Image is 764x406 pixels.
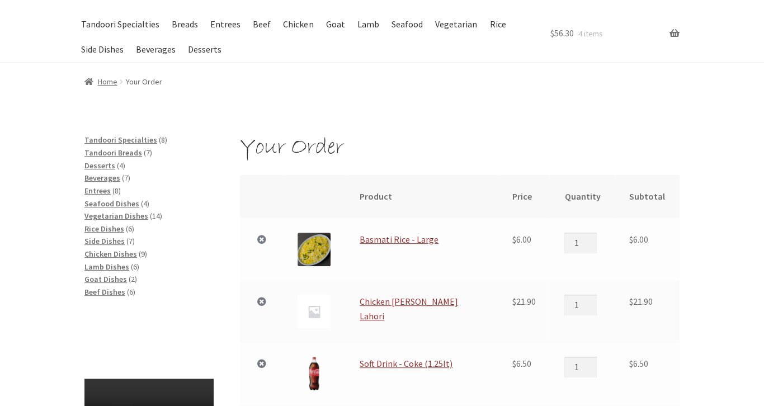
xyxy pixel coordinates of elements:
[76,12,164,37] a: Tandoori Specialties
[512,234,531,245] bdi: 6.00
[512,296,516,307] span: $
[629,358,633,369] span: $
[84,75,680,88] nav: breadcrumbs
[298,295,331,328] img: Placeholder
[629,234,633,245] span: $
[143,199,147,209] span: 4
[345,175,497,219] th: Product
[629,296,653,307] bdi: 21.90
[84,236,125,246] a: Side Dishes
[615,175,680,219] th: Subtotal
[166,12,203,37] a: Breads
[512,234,516,245] span: $
[129,236,133,246] span: 7
[131,274,135,284] span: 2
[512,296,536,307] bdi: 21.90
[512,358,516,369] span: $
[254,295,268,309] a: Remove Chicken Curry Lahori from cart
[298,357,331,390] img: Soft Drink - Coke (1.25lt)
[84,199,139,209] a: Seafood Dishes
[84,77,117,87] a: Home
[386,12,428,37] a: Seafood
[550,175,615,219] th: Quantity
[84,287,125,297] a: Beef Dishes
[84,186,111,196] a: Entrees
[254,357,268,371] a: Remove Soft Drink - Coke (1.25lt) from cart
[84,148,142,158] a: Tandoori Breads
[115,186,119,196] span: 8
[146,148,150,158] span: 7
[240,134,680,162] h1: Your Order
[512,358,531,369] bdi: 6.50
[182,37,227,62] a: Desserts
[76,37,129,62] a: Side Dishes
[360,234,438,245] a: Basmati Rice - Large
[298,233,331,266] img: Basmati Rice - Large
[360,296,458,322] a: Chicken [PERSON_NAME] Lahori
[141,249,145,259] span: 9
[430,12,483,37] a: Vegetarian
[133,262,137,272] span: 6
[278,12,319,37] a: Chicken
[484,12,511,37] a: Rice
[124,173,128,183] span: 7
[360,358,452,369] a: Soft Drink - Coke (1.25lt)
[84,12,524,62] nav: Primary Navigation
[84,224,124,234] a: Rice Dishes
[84,274,127,284] a: Goat Dishes
[84,211,148,221] a: Vegetarian Dishes
[498,175,550,219] th: Price
[152,211,160,221] span: 14
[84,160,115,171] a: Desserts
[254,233,268,247] a: Remove Basmati Rice - Large from cart
[320,12,350,37] a: Goat
[161,135,165,145] span: 8
[128,224,132,234] span: 6
[84,173,120,183] a: Beverages
[578,29,603,39] span: 4 items
[248,12,276,37] a: Beef
[205,12,246,37] a: Entrees
[84,249,137,259] a: Chicken Dishes
[129,287,133,297] span: 6
[564,295,597,315] input: Product quantity
[352,12,384,37] a: Lamb
[84,262,129,272] a: Lamb Dishes
[119,160,123,171] span: 4
[117,75,126,88] span: /
[130,37,181,62] a: Beverages
[629,234,648,245] bdi: 6.00
[629,358,648,369] bdi: 6.50
[550,12,680,55] a: $56.30 4 items
[84,135,157,145] a: Tandoori Specialties
[564,233,597,253] input: Product quantity
[629,296,633,307] span: $
[550,27,554,39] span: $
[564,357,597,377] input: Product quantity
[550,27,574,39] span: 56.30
